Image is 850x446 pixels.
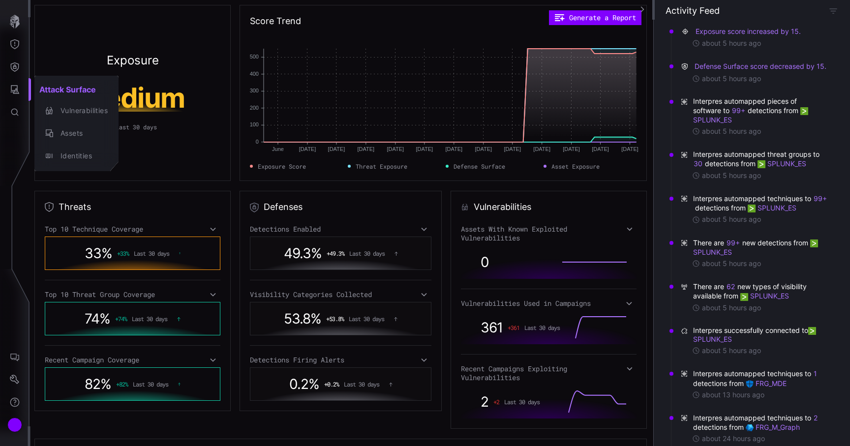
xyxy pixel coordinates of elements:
[56,150,108,162] div: Identities
[56,127,108,140] div: Assets
[34,80,119,99] h2: Attack Surface
[56,105,108,117] div: Vulnerabilities
[34,99,119,122] button: Vulnerabilities
[34,145,119,167] button: Identities
[34,122,119,145] button: Assets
